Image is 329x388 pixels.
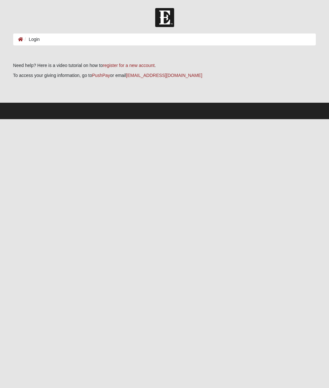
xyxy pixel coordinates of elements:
[13,62,316,69] p: Need help? Here is a video tutorial on how to .
[103,63,155,68] a: register for a new account
[13,72,316,79] p: To access your giving information, go to or email
[92,73,110,78] a: PushPay
[23,36,40,43] li: Login
[155,8,174,27] img: Church of Eleven22 Logo
[126,73,202,78] a: [EMAIL_ADDRESS][DOMAIN_NAME]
